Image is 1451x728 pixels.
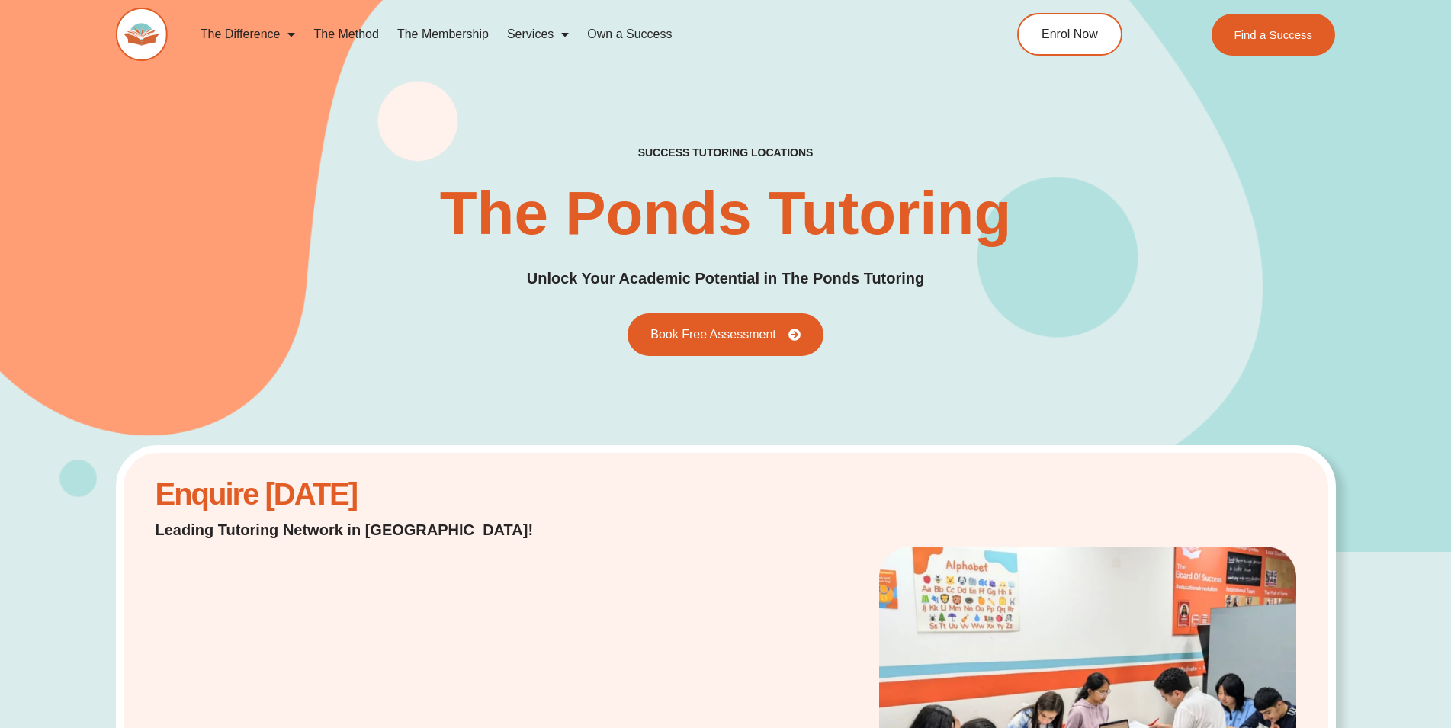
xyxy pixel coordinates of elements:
h2: success tutoring locations [638,146,814,159]
p: Leading Tutoring Network in [GEOGRAPHIC_DATA]! [156,519,573,540]
a: Book Free Assessment [628,313,823,356]
h2: The Ponds Tutoring [440,183,1012,244]
a: Find a Success [1212,14,1336,56]
h2: Enquire [DATE] [156,485,573,504]
a: Enrol Now [1017,13,1122,56]
a: Own a Success [578,17,681,52]
nav: Menu [191,17,948,52]
span: Enrol Now [1042,28,1098,40]
a: The Membership [388,17,498,52]
a: The Method [304,17,387,52]
p: Unlock Your Academic Potential in The Ponds Tutoring [527,267,925,290]
a: The Difference [191,17,305,52]
span: Book Free Assessment [650,329,776,341]
span: Find a Success [1234,29,1313,40]
a: Services [498,17,578,52]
